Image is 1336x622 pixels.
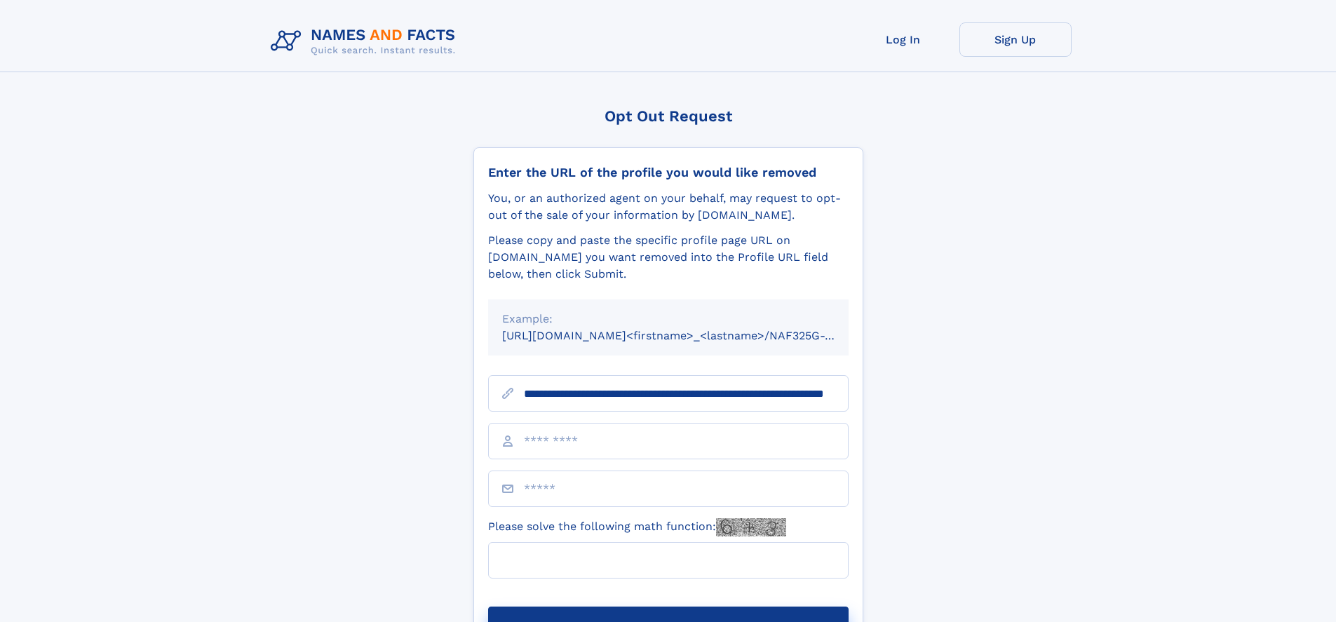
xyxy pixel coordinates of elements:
div: You, or an authorized agent on your behalf, may request to opt-out of the sale of your informatio... [488,190,849,224]
a: Sign Up [959,22,1072,57]
small: [URL][DOMAIN_NAME]<firstname>_<lastname>/NAF325G-xxxxxxxx [502,329,875,342]
label: Please solve the following math function: [488,518,786,536]
a: Log In [847,22,959,57]
div: Opt Out Request [473,107,863,125]
div: Enter the URL of the profile you would like removed [488,165,849,180]
div: Please copy and paste the specific profile page URL on [DOMAIN_NAME] you want removed into the Pr... [488,232,849,283]
div: Example: [502,311,835,327]
img: Logo Names and Facts [265,22,467,60]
